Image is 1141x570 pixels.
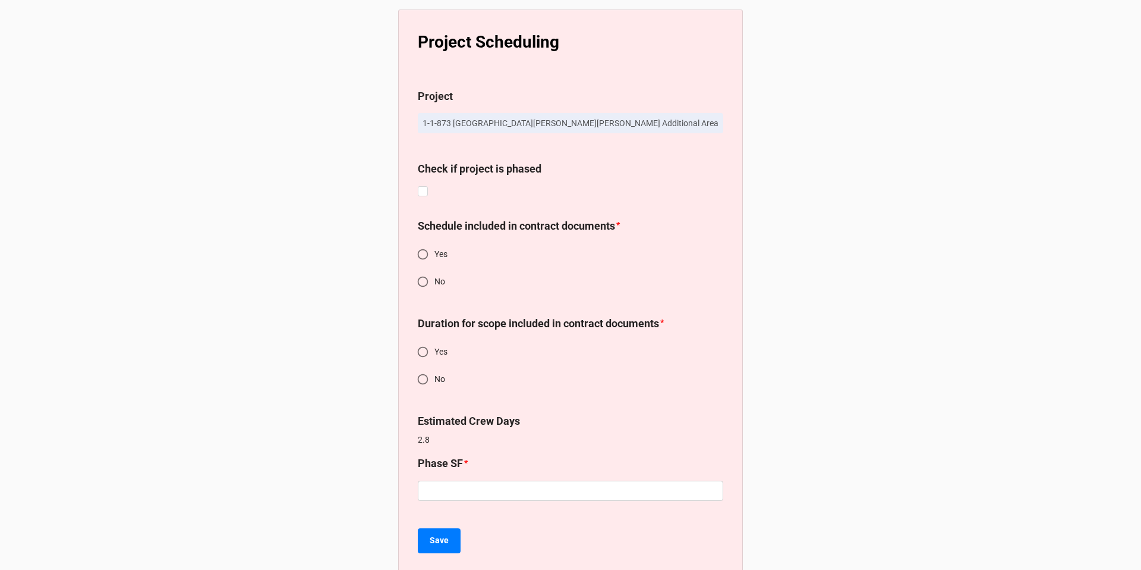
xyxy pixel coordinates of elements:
[418,528,461,553] button: Save
[418,415,520,427] b: Estimated Crew Days
[418,218,615,234] label: Schedule included in contract documents
[430,534,449,547] b: Save
[418,32,559,52] b: Project Scheduling
[418,88,453,105] label: Project
[423,117,718,129] p: 1-1-873 [GEOGRAPHIC_DATA][PERSON_NAME][PERSON_NAME] Additional Area
[418,315,659,332] label: Duration for scope included in contract documents
[418,455,463,472] label: Phase SF
[434,248,447,261] span: Yes
[434,373,445,386] span: No
[434,275,445,288] span: No
[434,346,447,358] span: Yes
[418,161,541,177] label: Check if project is phased
[418,434,723,446] p: 2.8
